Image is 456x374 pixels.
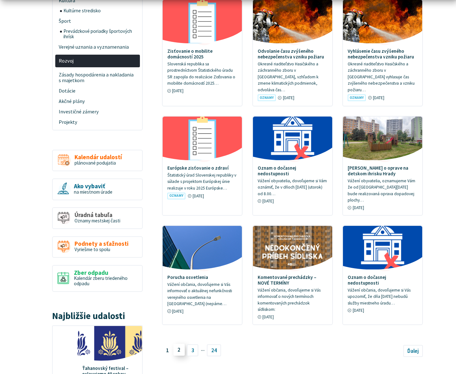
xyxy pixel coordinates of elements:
[207,344,221,356] a: 24
[348,48,417,60] h4: Vyhlásenie času zvýšeného nebezpečenstva vzniku požiaru
[348,274,417,286] h4: Oznam o dočasnej nedostupnosti
[59,117,136,127] span: Projekty
[343,117,422,215] a: [PERSON_NAME] o oprave na detskom ihrisku Hrady Vážení obyvatelia, oznamujeme Vám že od [GEOGRAPH...
[52,207,143,229] a: Úradná tabuľa Oznamy mestskej časti
[353,308,364,313] span: [DATE]
[258,48,327,60] h4: Odvolanie času zvýšeného nebezpečenstva vzniku požiaru
[348,287,417,307] p: Vážení občania, dovoľujeme si Vás upozorniť, že dňa [DATE] nebudú služby miestneho úradu…
[74,183,112,190] span: Ako vybaviť
[55,86,140,96] a: Dotácie
[52,265,143,292] a: Zber odpadu Kalendár zberu triedeného odpadu
[167,165,237,171] h4: Európske zisťovanie o zdraví
[403,345,423,357] a: Ďalej
[343,226,422,318] a: Oznam o dočasnej nedostupnosti Vážení občania, dovoľujeme si Vás upozorniť, že dňa [DATE] nebudú ...
[75,240,129,247] span: Podnety a sťažnosti
[59,106,136,117] span: Investičné zámery
[167,48,237,60] h4: Zisťovanie o mobilite domácností 2025
[55,96,140,106] a: Akčné plány
[193,193,204,199] span: [DATE]
[258,94,276,101] span: Oznamy
[74,275,128,287] span: Kalendár zberu triedeného odpadu
[52,236,143,258] a: Podnety a sťažnosti Vyriešme to spolu
[59,42,136,52] span: Verejné uznania a vyznamenania
[348,165,417,177] h4: [PERSON_NAME] o oprave na detskom ihrisku Hrady
[55,106,140,117] a: Investičné zámery
[63,26,136,42] span: Prevádzkové poriadky športových ihrísk
[172,309,183,314] span: [DATE]
[59,70,136,86] span: Zásady hospodárenia a nakladania s majetkom
[167,281,237,307] p: Vážení občania, dovoľujeme si Vás informovať o aktuálnej nefunkčnosti verejného osvetlenia na [GE...
[258,178,327,197] p: Vážení obyvatelia, dovoľujeme si Vám oznámiť, že v dňoch [DATE] (utorok) od 8.00…
[59,16,136,26] span: Šport
[258,287,327,313] p: Vážení občania, dovoľujeme si Vás informovať o nových termínoch komentovaných prechádzok sídliskom:
[60,6,140,16] a: Kultúrne stredisko
[63,6,136,16] span: Kultúrne stredisko
[167,172,237,192] p: Štatistický úrad Slovenskej republiky v súlade s projektom Európskej únie realizuje v roku 2025 E...
[55,55,140,68] a: Rozvoj
[167,61,237,87] p: Slovenská republika sa prostredníctvom Štatistického úradu SR zapojila do realizácie Zisťovania o...
[75,212,120,218] span: Úradná tabuľa
[353,205,364,210] span: [DATE]
[348,94,366,101] span: Oznamy
[163,117,242,204] a: Európske zisťovanie o zdraví Štatistický úrad Slovenskej republiky v súlade s projektom Európskej...
[74,269,137,276] span: Zber odpadu
[59,56,136,66] span: Rozvoj
[55,70,140,86] a: Zásady hospodárenia a nakladania s majetkom
[201,345,205,356] span: ···
[407,347,419,354] span: Ďalej
[52,311,143,321] h3: Najbližšie udalosti
[52,150,143,172] a: Kalendár udalostí plánované podujatia
[373,95,384,100] span: [DATE]
[75,246,110,252] span: Vyriešme to spolu
[258,165,327,177] h4: Oznam o dočasnej nedostupnosti
[59,86,136,96] span: Dotácie
[262,314,274,320] span: [DATE]
[258,274,327,286] h4: Komentované prechádzky – NOVÉ TERMÍNY
[52,178,143,200] a: Ako vybaviť na miestnom úrade
[348,61,417,93] p: Okresné riaditeľstvo Hasičského a záchranného zboru v [GEOGRAPHIC_DATA] vyhlasuje čas zvýšeného n...
[60,26,140,42] a: Prevádzkové poriadky športových ihrísk
[162,344,173,356] span: 1
[173,344,185,356] a: 2
[167,274,237,280] h4: Porucha osvetlenia
[283,95,294,100] span: [DATE]
[348,178,417,204] p: Vážení obyvatelia, oznamujeme Vám že od [GEOGRAPHIC_DATA][DATE] bude realizovaná oprava dopadovej...
[253,226,332,324] a: Komentované prechádzky – NOVÉ TERMÍNY Vážení občania, dovoľujeme si Vás informovať o nových termí...
[55,117,140,127] a: Projekty
[74,189,112,195] span: na miestnom úrade
[258,61,327,93] p: Okresné riaditeľstvo Hasičského a záchranného zboru v [GEOGRAPHIC_DATA], vzhľadom k zmene klimati...
[167,193,185,199] span: Oznamy
[253,117,332,208] a: Oznam o dočasnej nedostupnosti Vážení obyvatelia, dovoľujeme si Vám oznámiť, že v dňoch [DATE] (u...
[75,160,116,166] span: plánované podujatia
[55,16,140,26] a: Šport
[172,88,183,93] span: [DATE]
[187,344,198,356] a: 3
[163,226,242,318] a: Porucha osvetlenia Vážení občania, dovoľujeme si Vás informovať o aktuálnej nefunkčnosti verejnéh...
[262,198,274,204] span: [DATE]
[55,42,140,52] a: Verejné uznania a vyznamenania
[75,154,122,160] span: Kalendár udalostí
[75,218,120,224] span: Oznamy mestskej časti
[59,96,136,106] span: Akčné plány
